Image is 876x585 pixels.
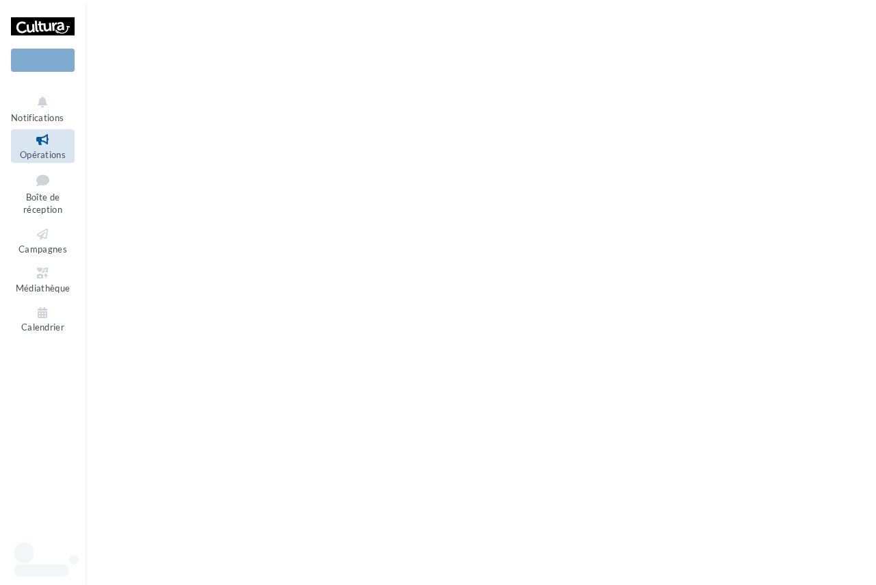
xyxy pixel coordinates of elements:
a: Calendrier [11,302,75,336]
span: Médiathèque [16,283,70,294]
span: Opérations [20,149,66,160]
a: Boîte de réception [11,168,75,218]
a: Campagnes [11,224,75,257]
span: Boîte de réception [23,192,62,216]
a: Médiathèque [11,263,75,296]
span: Campagnes [18,244,67,255]
span: Calendrier [21,322,64,333]
div: Nouvelle campagne [11,49,75,72]
span: Notifications [11,112,64,123]
a: Opérations [11,129,75,163]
